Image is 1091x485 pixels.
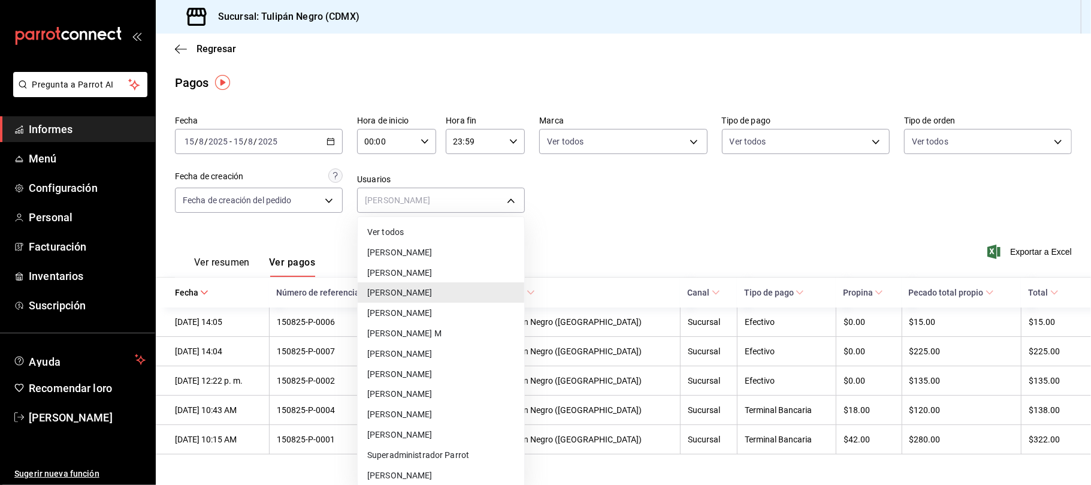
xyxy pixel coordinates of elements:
[367,470,433,480] font: [PERSON_NAME]
[367,308,433,318] font: [PERSON_NAME]
[367,267,433,277] font: [PERSON_NAME]
[367,430,433,439] font: [PERSON_NAME]
[367,329,442,338] font: [PERSON_NAME] M
[367,248,433,257] font: [PERSON_NAME]
[367,349,433,359] font: [PERSON_NAME]
[367,227,404,237] font: Ver todos
[367,389,433,399] font: [PERSON_NAME]
[215,75,230,90] img: Marcador de información sobre herramientas
[367,288,433,297] font: [PERSON_NAME]
[367,369,433,378] font: [PERSON_NAME]
[367,409,433,419] font: [PERSON_NAME]
[367,450,469,460] font: Superadministrador Parrot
